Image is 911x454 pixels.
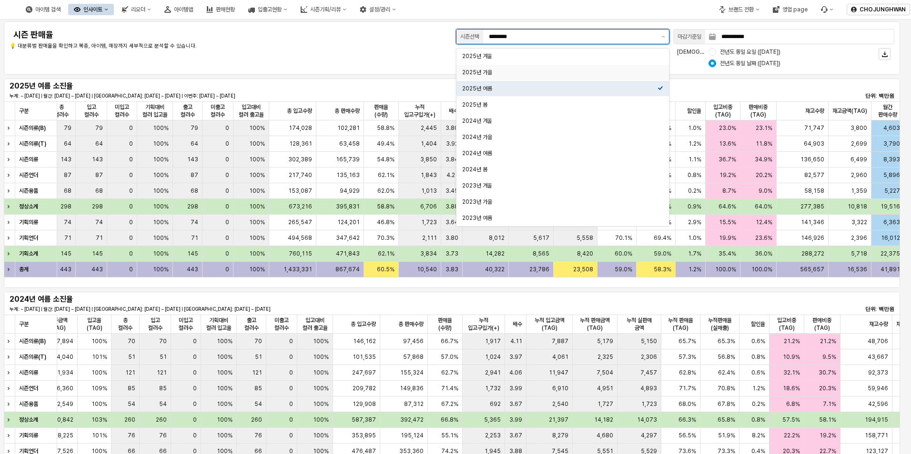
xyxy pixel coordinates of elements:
button: 제안 사항 표시 [658,30,669,44]
div: Expand row [4,230,16,246]
span: 1,404 [421,140,437,148]
span: 100% [249,266,265,273]
span: 277,385 [800,203,824,210]
span: 100% [153,156,169,163]
span: 배수 [449,107,458,115]
h5: 2025년 여름 소진율 [10,81,157,91]
span: 1,433,331 [283,266,312,273]
p: CHOJUNGHWAN [860,6,906,13]
span: 5,896 [883,171,900,179]
div: Expand row [4,428,16,443]
span: 0 [225,140,229,148]
span: 구분 [19,320,29,328]
span: 49.4% [377,140,395,148]
span: 298 [187,203,198,210]
span: 0.8% [688,171,701,179]
span: 64,903 [804,140,824,148]
span: 143 [61,156,71,163]
span: 0 [129,140,133,148]
span: 100% [249,250,265,257]
span: 3,850 [420,156,437,163]
span: 5,617 [533,234,549,242]
span: 총 입고수량 [287,107,312,115]
div: 판매현황 [216,6,235,13]
span: 누적판매율(실매출) [704,316,735,332]
span: 70.3% [377,234,395,242]
span: 760,115 [289,250,312,257]
span: 87 [95,171,103,179]
span: 1,359 [851,187,867,195]
span: 미입고 컬러수 [111,103,133,118]
span: 143 [92,156,103,163]
span: 1.2% [688,140,701,148]
span: [DEMOGRAPHIC_DATA] 기준: [677,49,753,55]
span: 74 [64,218,71,226]
h4: 시즌 판매율 [13,30,375,39]
span: 23,508 [573,266,593,273]
span: 누적 판매율(TAG) [665,316,696,332]
span: 70.1% [615,234,632,242]
span: 82,577 [804,171,824,179]
div: 영업 page [782,6,808,13]
span: 0 [225,218,229,226]
span: 6,706 [420,203,437,210]
p: 단위: 백만원 [820,92,894,100]
span: 0 [129,124,133,132]
span: 입고대비 컬러 출고율 [237,103,265,118]
span: 36.7% [719,156,736,163]
span: 100% [153,171,169,179]
span: 395,831 [336,203,360,210]
div: Expand row [4,136,16,151]
div: 리오더 [116,4,157,15]
span: 87 [64,171,71,179]
span: 8,393 [883,156,900,163]
span: 0 [129,266,133,273]
span: 출고 컬러수 [241,316,262,332]
span: 64 [191,140,198,148]
div: 2025년 가을 [462,69,658,76]
span: 3,834 [420,250,437,257]
span: 0 [225,266,229,273]
div: 인사이트 [68,4,114,15]
span: 판매율(수량) [432,316,458,332]
span: 23.0% [719,124,736,132]
span: 100% [153,266,169,273]
span: 100% [249,234,265,242]
span: 구분 [19,107,29,115]
span: 58.8% [377,203,395,210]
p: 💡 대분류별 판매율을 확인하고 복종, 아이템, 매장까지 세부적으로 분석할 수 있습니다. [10,42,378,50]
span: 12.4% [756,218,772,226]
span: 64 [95,140,103,148]
span: 62.1% [378,171,395,179]
div: 판매현황 [201,4,241,15]
div: 입출고현황 [258,6,282,13]
span: 재고금액(TAG) [832,107,867,115]
span: 5,227 [884,187,900,195]
div: Expand row [4,334,16,349]
span: 총 입고수량 [351,320,376,328]
div: Expand row [4,168,16,183]
span: 68 [64,187,71,195]
span: 할인율 [751,320,765,328]
span: 298 [92,203,103,210]
span: 할인율 [687,107,701,115]
span: 64.0% [755,203,772,210]
span: 68 [95,187,103,195]
div: Expand row [4,215,16,230]
span: 입고비중(TAG) [773,316,800,332]
div: 2024년 가을 [462,133,658,141]
strong: 시즌의류 [19,156,38,163]
span: 2.9% [688,218,701,226]
span: 165,739 [336,156,360,163]
span: 9.0% [759,187,772,195]
span: 60.0% [615,250,632,257]
div: Expand row [4,349,16,365]
span: 출고 컬러수 [177,103,198,118]
span: 288,272 [801,250,824,257]
span: 3.73 [445,250,458,257]
div: Expand row [4,381,16,396]
span: 64.6% [719,203,736,210]
span: 69.4% [654,234,671,242]
div: 시즌기획/리뷰 [310,6,341,13]
div: 2024년 겨울 [462,117,658,125]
